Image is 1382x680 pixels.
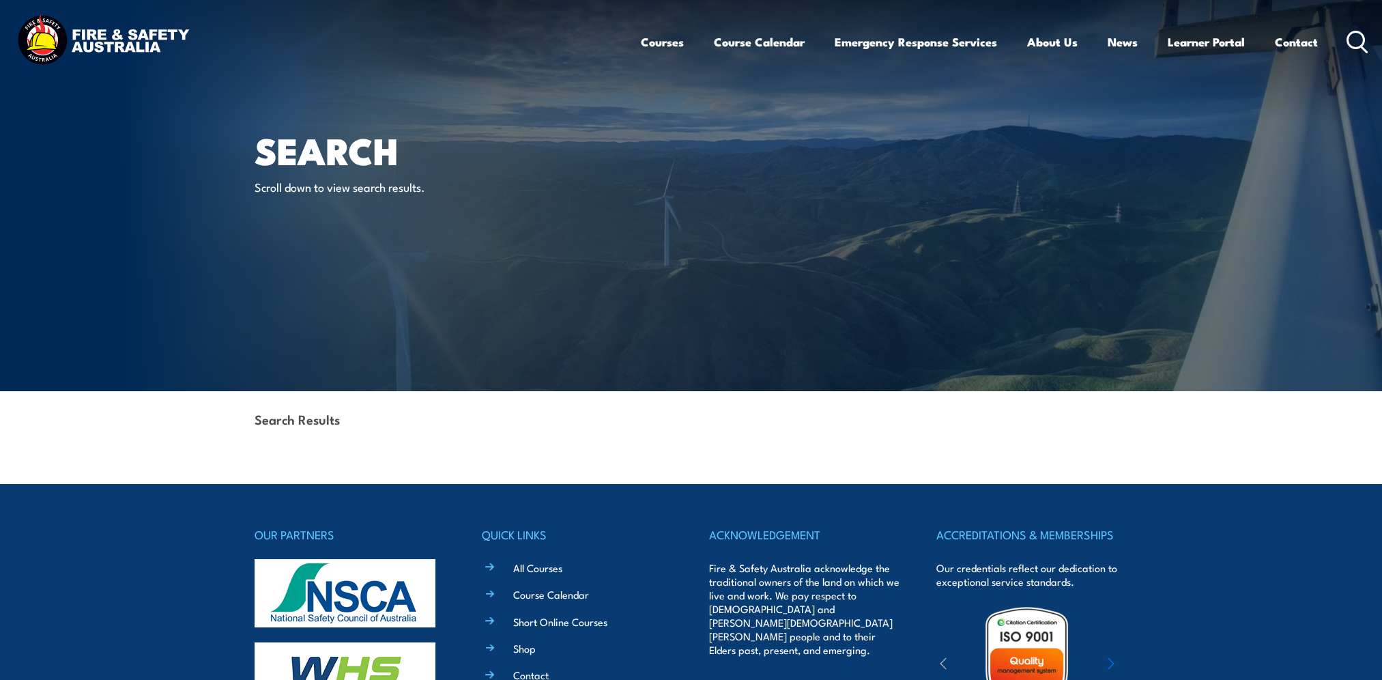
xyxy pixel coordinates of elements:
a: Learner Portal [1168,24,1245,60]
a: All Courses [513,561,562,575]
a: Shop [513,641,536,655]
a: Emergency Response Services [835,24,997,60]
a: About Us [1027,24,1078,60]
a: Courses [641,24,684,60]
p: Scroll down to view search results. [255,179,504,195]
strong: Search Results [255,410,340,428]
a: Short Online Courses [513,614,607,629]
h1: Search [255,134,592,166]
a: Course Calendar [714,24,805,60]
h4: OUR PARTNERS [255,525,446,544]
img: nsca-logo-footer [255,559,435,627]
p: Our credentials reflect our dedication to exceptional service standards. [936,561,1127,589]
h4: QUICK LINKS [482,525,673,544]
p: Fire & Safety Australia acknowledge the traditional owners of the land on which we live and work.... [709,561,900,657]
a: News [1108,24,1138,60]
a: Contact [1275,24,1318,60]
a: Course Calendar [513,587,589,601]
h4: ACCREDITATIONS & MEMBERSHIPS [936,525,1127,544]
h4: ACKNOWLEDGEMENT [709,525,900,544]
